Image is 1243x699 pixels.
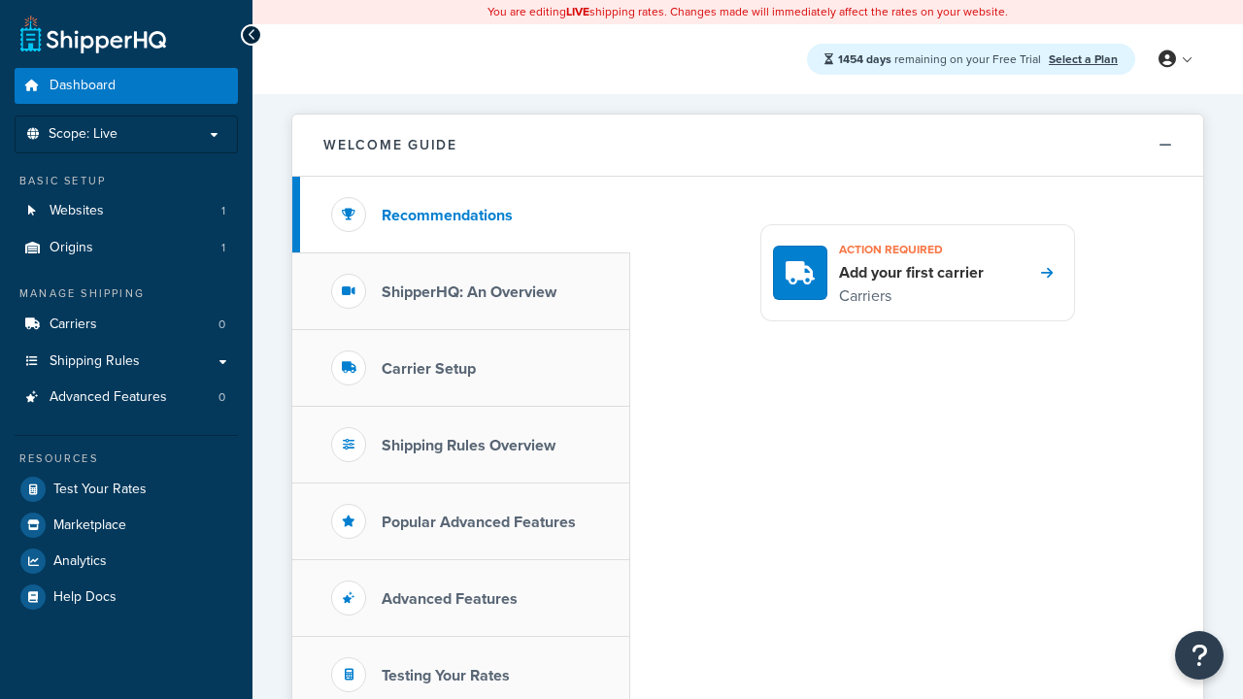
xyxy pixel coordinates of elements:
[382,667,510,684] h3: Testing Your Rates
[1175,631,1224,680] button: Open Resource Center
[566,3,589,20] b: LIVE
[15,230,238,266] a: Origins1
[50,203,104,219] span: Websites
[838,50,1044,68] span: remaining on your Free Trial
[53,553,107,570] span: Analytics
[15,580,238,615] a: Help Docs
[218,316,225,333] span: 0
[15,193,238,229] li: Websites
[53,482,147,498] span: Test Your Rates
[49,126,118,143] span: Scope: Live
[53,517,126,534] span: Marketplace
[382,283,556,301] h3: ShipperHQ: An Overview
[50,389,167,406] span: Advanced Features
[382,360,476,378] h3: Carrier Setup
[15,380,238,416] a: Advanced Features0
[15,68,238,104] a: Dashboard
[15,508,238,543] a: Marketplace
[382,207,513,224] h3: Recommendations
[50,316,97,333] span: Carriers
[218,389,225,406] span: 0
[15,230,238,266] li: Origins
[15,307,238,343] a: Carriers0
[15,193,238,229] a: Websites1
[839,262,984,283] h4: Add your first carrier
[323,138,457,152] h2: Welcome Guide
[15,380,238,416] li: Advanced Features
[15,307,238,343] li: Carriers
[292,115,1203,177] button: Welcome Guide
[382,514,576,531] h3: Popular Advanced Features
[221,203,225,219] span: 1
[839,237,984,262] h3: Action required
[1049,50,1118,68] a: Select a Plan
[15,173,238,189] div: Basic Setup
[50,353,140,370] span: Shipping Rules
[221,240,225,256] span: 1
[838,50,891,68] strong: 1454 days
[15,544,238,579] a: Analytics
[382,590,518,608] h3: Advanced Features
[53,589,117,606] span: Help Docs
[382,437,555,454] h3: Shipping Rules Overview
[50,78,116,94] span: Dashboard
[50,240,93,256] span: Origins
[839,283,984,309] p: Carriers
[15,450,238,467] div: Resources
[15,285,238,302] div: Manage Shipping
[15,344,238,380] a: Shipping Rules
[15,472,238,507] a: Test Your Rates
